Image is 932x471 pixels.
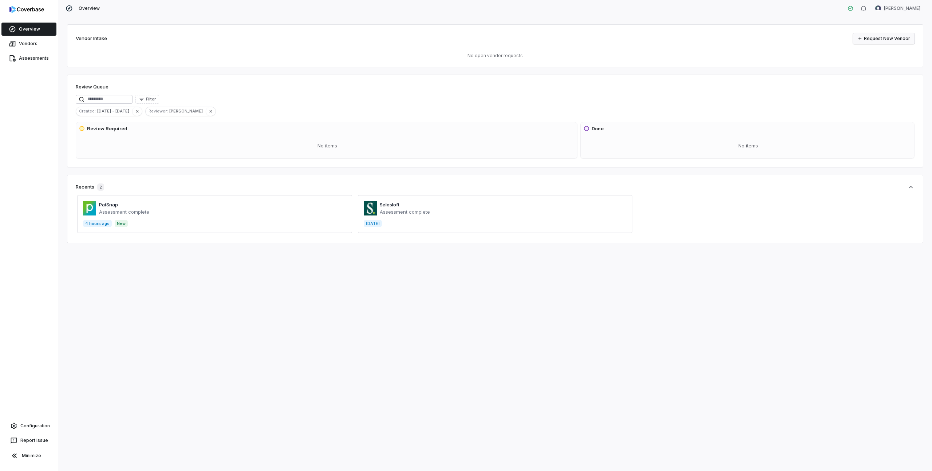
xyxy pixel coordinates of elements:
span: [DATE] - [DATE] [97,108,132,114]
a: Assessments [1,52,56,65]
h3: Done [592,125,604,132]
div: No items [79,136,576,155]
span: [PERSON_NAME] [884,5,920,11]
span: [PERSON_NAME] [169,108,206,114]
p: No open vendor requests [76,53,915,59]
h3: Review Required [87,125,127,132]
button: Mike Lewis avatar[PERSON_NAME] [871,3,925,14]
span: Created : [76,108,97,114]
span: Filter [146,96,156,102]
a: Vendors [1,37,56,50]
a: Request New Vendor [853,33,915,44]
div: No items [584,136,913,155]
span: Overview [79,5,100,11]
h1: Review Queue [76,83,108,91]
a: Salesloft [380,202,399,207]
span: Reviewer : [146,108,169,114]
button: Report Issue [3,434,55,447]
a: Configuration [3,419,55,432]
h2: Vendor Intake [76,35,107,42]
a: PatSnap [99,202,118,207]
button: Filter [135,95,159,104]
button: Recents2 [76,183,915,191]
span: 2 [97,183,104,191]
img: logo-D7KZi-bG.svg [9,6,44,13]
div: Recents [76,183,104,191]
button: Minimize [3,448,55,463]
img: Mike Lewis avatar [875,5,881,11]
a: Overview [1,23,56,36]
